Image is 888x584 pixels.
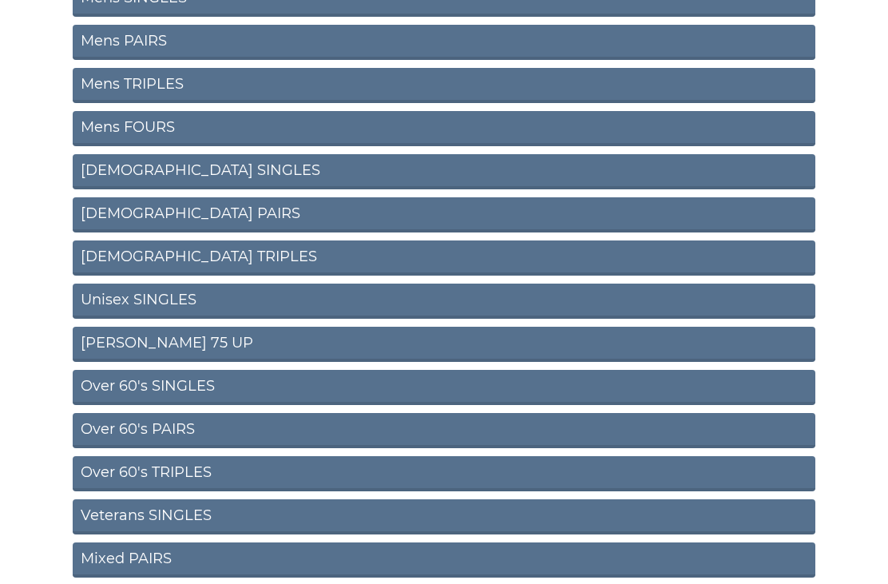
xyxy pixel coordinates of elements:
[73,197,815,232] a: [DEMOGRAPHIC_DATA] PAIRS
[73,327,815,362] a: [PERSON_NAME] 75 UP
[73,25,815,60] a: Mens PAIRS
[73,499,815,534] a: Veterans SINGLES
[73,413,815,448] a: Over 60's PAIRS
[73,154,815,189] a: [DEMOGRAPHIC_DATA] SINGLES
[73,456,815,491] a: Over 60's TRIPLES
[73,542,815,578] a: Mixed PAIRS
[73,240,815,276] a: [DEMOGRAPHIC_DATA] TRIPLES
[73,68,815,103] a: Mens TRIPLES
[73,370,815,405] a: Over 60's SINGLES
[73,111,815,146] a: Mens FOURS
[73,284,815,319] a: Unisex SINGLES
